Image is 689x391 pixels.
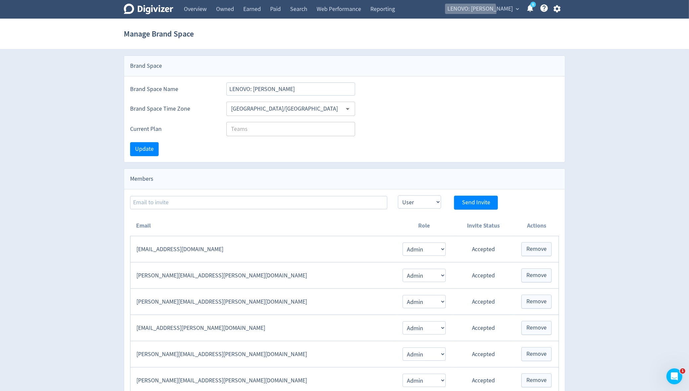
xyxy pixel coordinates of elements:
[124,23,194,45] h1: Manage Brand Space
[130,105,216,113] label: Brand Space Time Zone
[124,169,565,189] div: Members
[452,315,514,341] td: Accepted
[521,321,552,335] button: Remove
[447,4,513,14] span: LENOVO: [PERSON_NAME]
[462,200,490,206] span: Send Invite
[130,125,216,133] label: Current Plan
[521,242,552,256] button: Remove
[526,351,547,357] span: Remove
[226,82,355,96] input: Brand Space
[452,262,514,289] td: Accepted
[521,373,552,387] button: Remove
[445,4,521,14] button: LENOVO: [PERSON_NAME]
[130,289,396,315] td: [PERSON_NAME][EMAIL_ADDRESS][PERSON_NAME][DOMAIN_NAME]
[130,315,396,341] td: [EMAIL_ADDRESS][PERSON_NAME][DOMAIN_NAME]
[680,368,685,374] span: 1
[396,216,452,236] th: Role
[521,268,552,282] button: Remove
[130,142,159,156] button: Update
[666,368,682,384] iframe: Intercom live chat
[130,216,396,236] th: Email
[526,272,547,278] span: Remove
[514,6,520,12] span: expand_more
[452,341,514,367] td: Accepted
[530,2,536,7] a: 5
[452,289,514,315] td: Accepted
[521,295,552,309] button: Remove
[130,85,216,93] label: Brand Space Name
[452,236,514,262] td: Accepted
[526,377,547,383] span: Remove
[454,196,498,210] button: Send Invite
[526,246,547,252] span: Remove
[343,104,353,114] button: Open
[228,104,342,114] input: Select Timezone
[452,216,514,236] th: Invite Status
[130,262,396,289] td: [PERSON_NAME][EMAIL_ADDRESS][PERSON_NAME][DOMAIN_NAME]
[130,196,387,209] input: Email to invite
[130,236,396,262] td: [EMAIL_ADDRESS][DOMAIN_NAME]
[526,325,547,331] span: Remove
[532,2,534,7] text: 5
[130,341,396,367] td: [PERSON_NAME][EMAIL_ADDRESS][PERSON_NAME][DOMAIN_NAME]
[135,146,154,152] span: Update
[514,216,559,236] th: Actions
[124,56,565,76] div: Brand Space
[526,299,547,305] span: Remove
[521,347,552,361] button: Remove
